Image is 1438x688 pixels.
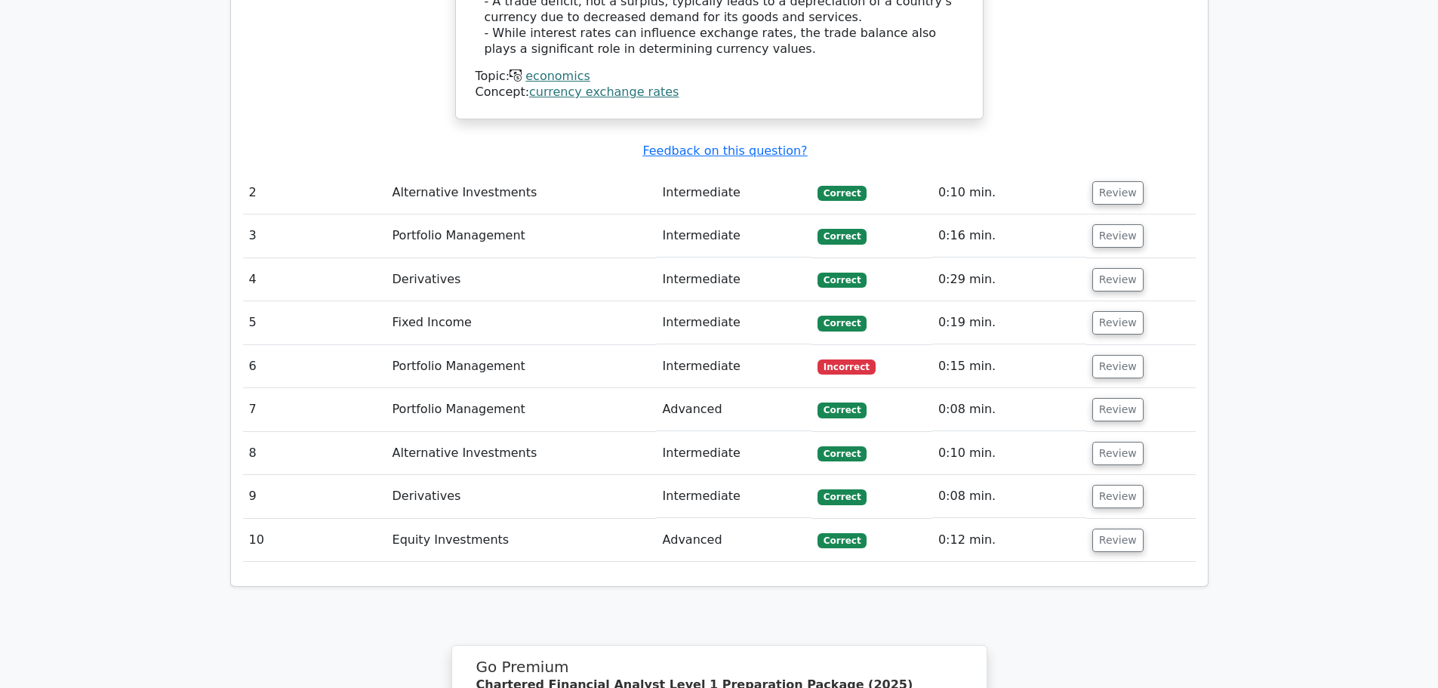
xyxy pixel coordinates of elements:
td: Portfolio Management [386,345,657,388]
td: Equity Investments [386,519,657,562]
span: Correct [818,186,867,201]
td: 0:08 min. [932,475,1086,518]
td: 0:15 min. [932,345,1086,388]
button: Review [1092,529,1144,552]
td: 0:16 min. [932,214,1086,258]
td: Intermediate [657,345,811,388]
button: Review [1092,442,1144,465]
td: 2 [243,171,386,214]
td: Intermediate [657,171,811,214]
button: Review [1092,398,1144,421]
td: 5 [243,301,386,344]
td: 6 [243,345,386,388]
td: 0:08 min. [932,388,1086,431]
a: economics [525,69,590,83]
td: Advanced [657,388,811,431]
button: Review [1092,485,1144,508]
td: Intermediate [657,301,811,344]
td: 0:10 min. [932,171,1086,214]
td: 7 [243,388,386,431]
button: Review [1092,268,1144,292]
span: Correct [818,403,867,418]
span: Correct [818,446,867,461]
td: Derivatives [386,475,657,518]
span: Incorrect [818,359,876,375]
td: 0:29 min. [932,258,1086,301]
button: Review [1092,224,1144,248]
button: Review [1092,181,1144,205]
td: Alternative Investments [386,171,657,214]
span: Correct [818,273,867,288]
td: 9 [243,475,386,518]
td: Intermediate [657,258,811,301]
td: 0:19 min. [932,301,1086,344]
td: 8 [243,432,386,475]
button: Review [1092,355,1144,378]
td: Intermediate [657,475,811,518]
span: Correct [818,316,867,331]
td: Portfolio Management [386,214,657,258]
a: Feedback on this question? [642,143,807,158]
td: Fixed Income [386,301,657,344]
span: Correct [818,229,867,244]
span: Correct [818,489,867,504]
a: currency exchange rates [529,85,679,99]
td: Alternative Investments [386,432,657,475]
td: Intermediate [657,214,811,258]
td: 10 [243,519,386,562]
td: Derivatives [386,258,657,301]
span: Correct [818,533,867,548]
td: 3 [243,214,386,258]
td: Portfolio Management [386,388,657,431]
td: Advanced [657,519,811,562]
div: Concept: [476,85,963,100]
td: Intermediate [657,432,811,475]
div: Topic: [476,69,963,85]
td: 0:10 min. [932,432,1086,475]
td: 4 [243,258,386,301]
button: Review [1092,311,1144,335]
td: 0:12 min. [932,519,1086,562]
